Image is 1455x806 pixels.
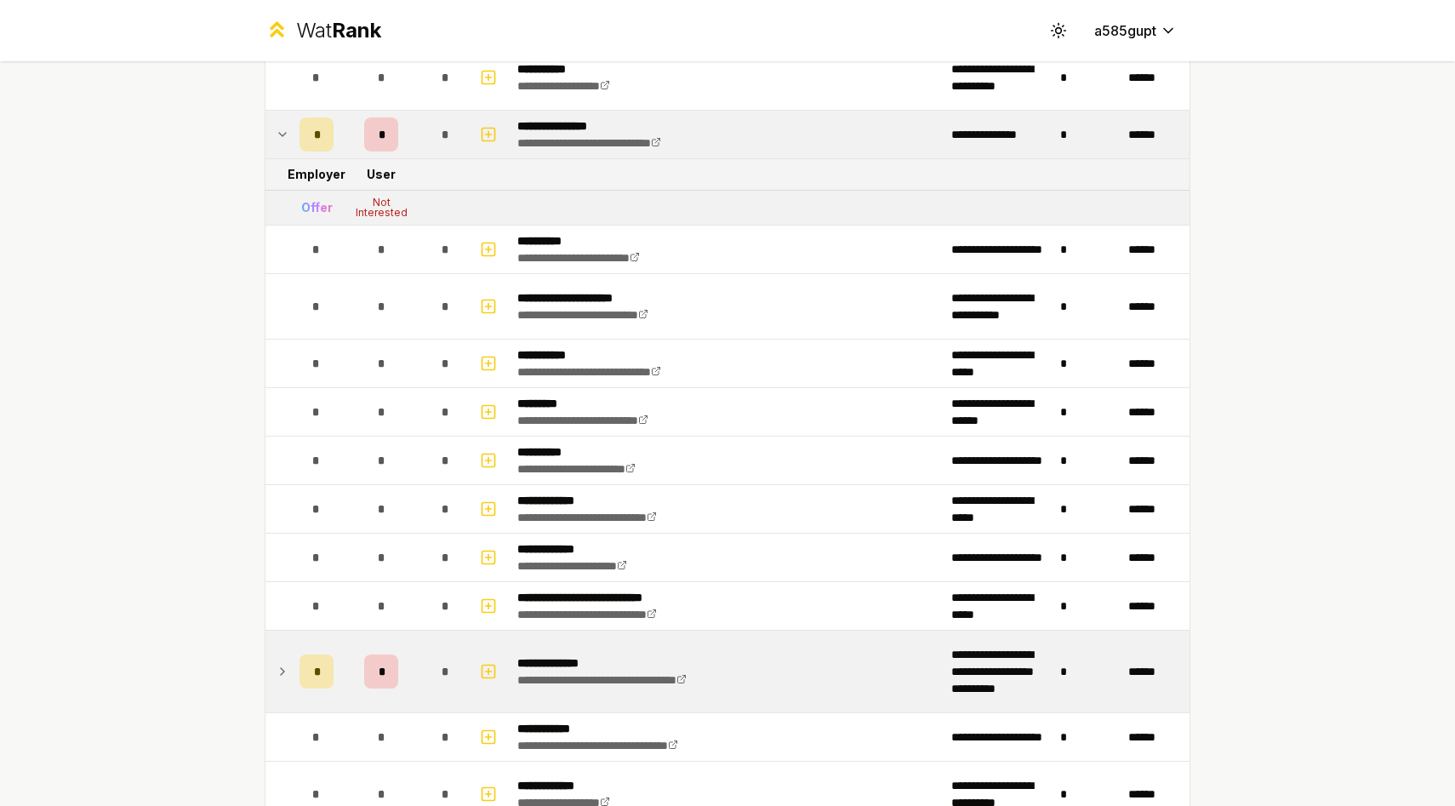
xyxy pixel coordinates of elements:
[340,159,422,190] td: User
[1081,15,1190,46] button: a585gupt
[265,17,381,44] a: WatRank
[301,199,333,216] div: Offer
[1094,20,1156,41] span: a585gupt
[293,159,340,190] td: Employer
[347,197,415,218] div: Not Interested
[296,17,381,44] div: Wat
[332,18,381,43] span: Rank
